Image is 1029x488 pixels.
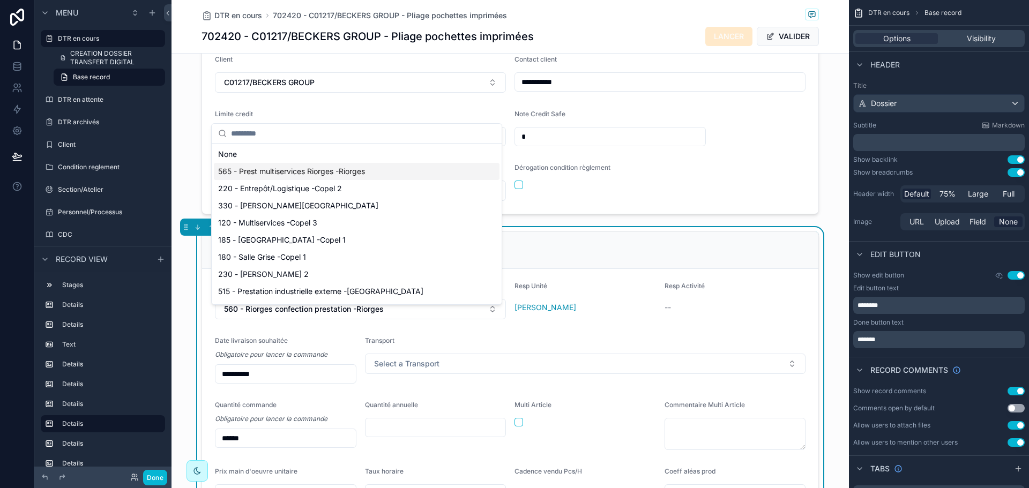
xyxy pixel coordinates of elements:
[904,189,929,199] span: Default
[665,302,671,313] span: --
[374,358,439,369] span: Select a Transport
[970,216,986,227] span: Field
[218,217,317,228] span: 120 - Multiservices -Copel 3
[58,118,163,126] label: DTR archivés
[218,269,309,280] span: 230 - [PERSON_NAME] 2
[514,467,582,475] span: Cadence vendu Pcs/H
[665,401,745,409] span: Commentaire Multi Article
[665,282,705,290] span: Resp Activité
[62,340,161,349] label: Text
[883,33,911,44] span: Options
[215,401,277,409] span: Quantité commande
[924,9,961,17] span: Base record
[58,185,163,194] label: Section/Atelier
[218,252,306,262] span: 180 - Salle Grise -Copel 1
[218,200,378,211] span: 330 - [PERSON_NAME][GEOGRAPHIC_DATA]
[54,69,165,86] a: Base record
[212,144,502,304] div: Suggestions
[218,166,365,177] span: 565 - Prest multiservices Riorges -Riorges
[62,400,161,408] label: Details
[218,303,349,314] span: 150 - Assemblage complexe -Copel 1
[853,155,898,164] div: Show backlink
[58,208,163,216] label: Personnel/Processus
[514,302,576,313] a: [PERSON_NAME]
[365,401,418,409] span: Quantité annuelle
[214,146,499,163] div: None
[62,320,161,329] label: Details
[62,459,161,468] label: Details
[214,10,262,21] span: DTR en cours
[853,134,1025,151] div: scrollable content
[870,365,948,376] span: Record comments
[365,354,806,374] button: Select Button
[62,439,161,448] label: Details
[41,159,165,176] a: Condition reglement
[218,235,346,245] span: 185 - [GEOGRAPHIC_DATA] -Copel 1
[73,73,110,81] span: Base record
[1003,189,1015,199] span: Full
[514,282,547,290] span: Resp Unité
[62,419,156,428] label: Details
[870,249,921,260] span: Edit button
[853,284,899,292] label: Edit button text
[34,272,171,467] div: scrollable content
[853,318,904,327] label: Done button text
[853,297,1025,314] div: scrollable content
[909,216,924,227] span: URL
[62,360,161,369] label: Details
[365,336,394,344] span: Transport
[935,216,960,227] span: Upload
[58,95,163,104] label: DTR en attente
[870,463,890,474] span: Tabs
[41,226,165,243] a: CDC
[992,121,1025,130] span: Markdown
[215,336,288,344] span: Date livraison souhaitée
[143,470,167,485] button: Done
[853,387,926,395] div: Show record comments
[202,29,534,44] h1: 702420 - C01217/BECKERS GROUP - Pliage pochettes imprimées
[968,189,988,199] span: Large
[853,121,876,130] label: Subtitle
[202,10,262,21] a: DTR en cours
[868,9,909,17] span: DTR en cours
[853,168,913,177] div: Show breadcrumbs
[41,181,165,198] a: Section/Atelier
[365,467,404,475] span: Taux horaire
[967,33,996,44] span: Visibility
[218,183,342,194] span: 220 - Entrepôt/Logistique -Copel 2
[41,114,165,131] a: DTR archivés
[218,286,423,297] span: 515 - Prestation industrielle externe -[GEOGRAPHIC_DATA]
[224,304,384,314] span: 560 - Riorges confection prestation -Riorges
[853,404,935,412] div: Comments open by default
[215,415,327,423] em: Obligatoire pour lancer la commande
[871,98,897,109] span: Dossier
[853,190,896,198] label: Header width
[853,331,1025,348] div: scrollable content
[58,34,159,43] label: DTR en cours
[514,401,551,409] span: Multi Article
[981,121,1025,130] a: Markdown
[757,27,819,46] button: VALIDER
[62,301,161,309] label: Details
[62,281,161,289] label: Stages
[62,380,161,388] label: Details
[56,253,108,264] span: Record view
[999,216,1018,227] span: None
[41,136,165,153] a: Client
[41,91,165,108] a: DTR en attente
[853,217,896,226] label: Image
[54,49,165,66] a: CREATION DOSSIER TRANSFERT DIGITAL
[215,350,327,359] em: Obligatoire pour lancer la commande
[56,7,78,18] span: Menu
[870,59,900,70] span: Header
[273,10,507,21] a: 702420 - C01217/BECKERS GROUP - Pliage pochettes imprimées
[665,467,715,475] span: Coeff aléas prod
[215,299,506,319] button: Select Button
[853,271,904,280] label: Show edit button
[853,421,930,430] div: Allow users to attach files
[58,140,163,149] label: Client
[853,81,1025,90] label: Title
[853,94,1025,112] button: Dossier
[939,189,956,199] span: 75%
